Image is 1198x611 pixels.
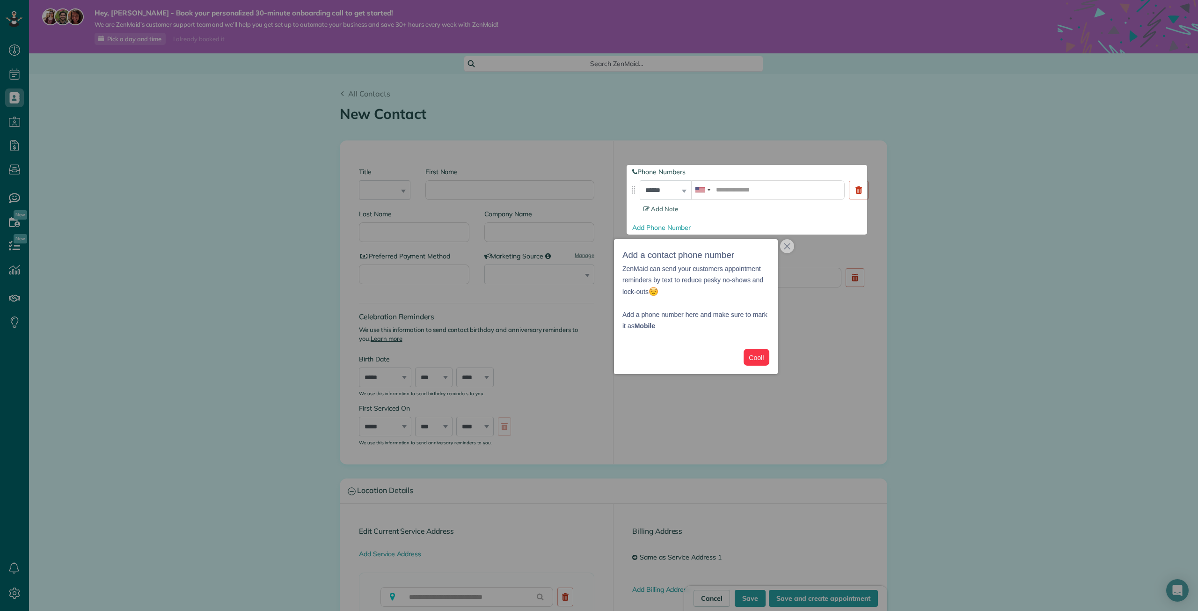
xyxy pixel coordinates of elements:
button: Cool! [744,349,769,366]
button: close, [780,239,794,253]
div: United States: +1 [692,181,713,199]
img: drag_indicator-119b368615184ecde3eda3c64c821f6cf29d3e2b97b89ee44bc31753036683e5.png [628,185,638,195]
p: ZenMaid can send your customers appointment reminders by text to reduce pesky no-shows and lock-outs [622,263,769,298]
img: :worried: [649,287,658,296]
a: Add Phone Number [632,223,691,232]
strong: Mobile [635,322,655,330]
h3: Add a contact phone number [622,248,769,263]
span: Add Note [643,205,678,213]
label: Phone Numbers [632,167,868,177]
div: Add a contact phone numberZenMaid can send your customers appointment reminders by text to reduce... [614,239,778,374]
p: Add a phone number here and make sure to mark it as [622,297,769,332]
